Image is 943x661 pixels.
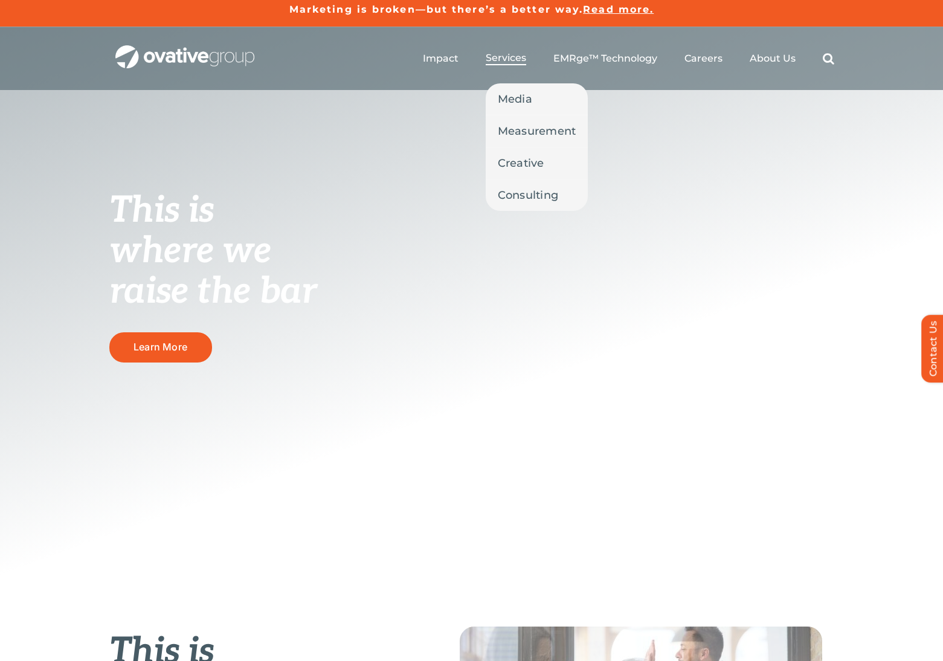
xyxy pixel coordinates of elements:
[486,52,526,64] span: Services
[486,83,588,115] a: Media
[486,147,588,179] a: Creative
[486,179,588,211] a: Consulting
[423,39,834,78] nav: Menu
[109,332,212,362] a: Learn More
[583,4,654,15] a: Read more.
[289,4,584,15] a: Marketing is broken—but there’s a better way.
[553,53,657,65] a: EMRge™ Technology
[750,53,796,65] a: About Us
[498,123,576,140] span: Measurement
[498,155,544,172] span: Creative
[498,187,559,204] span: Consulting
[134,341,187,353] span: Learn More
[486,52,526,65] a: Services
[823,53,834,65] a: Search
[498,91,532,108] span: Media
[109,189,214,233] span: This is
[684,53,723,65] a: Careers
[115,44,254,56] a: OG_Full_horizontal_WHT
[109,230,317,314] span: where we raise the bar
[486,115,588,147] a: Measurement
[423,53,459,65] a: Impact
